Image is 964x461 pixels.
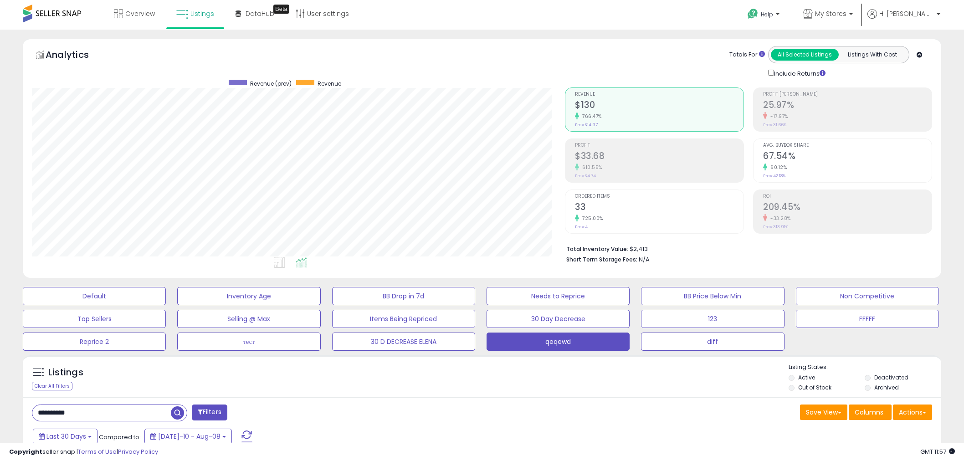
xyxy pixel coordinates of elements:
[158,432,220,441] span: [DATE]-10 - Aug-08
[575,122,598,128] small: Prev: $14.97
[767,164,787,171] small: 60.12%
[33,429,97,444] button: Last 30 Days
[761,10,773,18] span: Help
[800,405,847,420] button: Save View
[487,333,630,351] button: qeqewd
[487,287,630,305] button: Needs to Reprice
[46,432,86,441] span: Last 30 Days
[763,100,932,112] h2: 25.97%
[250,80,292,87] span: Revenue (prev)
[867,9,940,30] a: Hi [PERSON_NAME]
[838,49,906,61] button: Listings With Cost
[575,151,744,163] h2: $33.68
[144,429,232,444] button: [DATE]-10 - Aug-08
[798,384,831,391] label: Out of Stock
[763,143,932,148] span: Avg. Buybox Share
[767,215,791,222] small: -33.28%
[566,256,637,263] b: Short Term Storage Fees:
[767,113,788,120] small: -17.97%
[192,405,227,420] button: Filters
[332,333,475,351] button: 30 D DECREASE ELENA
[9,448,158,456] div: seller snap | |
[190,9,214,18] span: Listings
[763,202,932,214] h2: 209.45%
[575,194,744,199] span: Ordered Items
[639,255,650,264] span: N/A
[23,333,166,351] button: Reprice 2
[879,9,934,18] span: Hi [PERSON_NAME]
[641,287,784,305] button: BB Price Below Min
[246,9,274,18] span: DataHub
[771,49,839,61] button: All Selected Listings
[579,215,603,222] small: 725.00%
[566,243,925,254] li: $2,413
[177,333,320,351] button: тест
[763,173,785,179] small: Prev: 42.18%
[763,224,788,230] small: Prev: 313.91%
[575,202,744,214] h2: 33
[575,143,744,148] span: Profit
[763,122,786,128] small: Prev: 31.66%
[23,287,166,305] button: Default
[487,310,630,328] button: 30 Day Decrease
[920,447,955,456] span: 2025-09-8 11:57 GMT
[796,287,939,305] button: Non Competitive
[815,9,846,18] span: My Stores
[99,433,141,441] span: Compared to:
[575,173,596,179] small: Prev: $4.74
[763,92,932,97] span: Profit [PERSON_NAME]
[273,5,289,14] div: Tooltip anchor
[893,405,932,420] button: Actions
[763,194,932,199] span: ROI
[789,363,941,372] p: Listing States:
[761,68,836,78] div: Include Returns
[48,366,83,379] h5: Listings
[874,374,908,381] label: Deactivated
[46,48,107,63] h5: Analytics
[579,113,602,120] small: 766.47%
[798,374,815,381] label: Active
[874,384,899,391] label: Archived
[740,1,789,30] a: Help
[318,80,341,87] span: Revenue
[332,310,475,328] button: Items Being Repriced
[575,224,588,230] small: Prev: 4
[177,287,320,305] button: Inventory Age
[177,310,320,328] button: Selling @ Max
[579,164,602,171] small: 610.55%
[118,447,158,456] a: Privacy Policy
[641,310,784,328] button: 123
[747,8,759,20] i: Get Help
[763,151,932,163] h2: 67.54%
[23,310,166,328] button: Top Sellers
[855,408,883,417] span: Columns
[641,333,784,351] button: diff
[332,287,475,305] button: BB Drop in 7d
[796,310,939,328] button: FFFFF
[125,9,155,18] span: Overview
[78,447,117,456] a: Terms of Use
[32,382,72,390] div: Clear All Filters
[729,51,765,59] div: Totals For
[575,100,744,112] h2: $130
[9,447,42,456] strong: Copyright
[566,245,628,253] b: Total Inventory Value:
[849,405,892,420] button: Columns
[575,92,744,97] span: Revenue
